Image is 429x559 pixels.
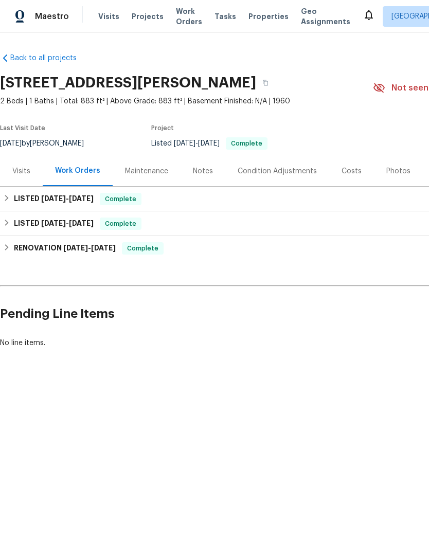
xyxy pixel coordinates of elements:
[132,11,164,22] span: Projects
[198,140,220,147] span: [DATE]
[41,195,66,202] span: [DATE]
[14,242,116,255] h6: RENOVATION
[98,11,119,22] span: Visits
[386,166,410,176] div: Photos
[69,195,94,202] span: [DATE]
[214,13,236,20] span: Tasks
[301,6,350,27] span: Geo Assignments
[14,193,94,205] h6: LISTED
[174,140,195,147] span: [DATE]
[248,11,289,22] span: Properties
[14,218,94,230] h6: LISTED
[174,140,220,147] span: -
[238,166,317,176] div: Condition Adjustments
[151,125,174,131] span: Project
[35,11,69,22] span: Maestro
[41,195,94,202] span: -
[69,220,94,227] span: [DATE]
[101,219,140,229] span: Complete
[55,166,100,176] div: Work Orders
[91,244,116,251] span: [DATE]
[227,140,266,147] span: Complete
[41,220,66,227] span: [DATE]
[176,6,202,27] span: Work Orders
[256,74,275,92] button: Copy Address
[125,166,168,176] div: Maintenance
[63,244,116,251] span: -
[12,166,30,176] div: Visits
[151,140,267,147] span: Listed
[101,194,140,204] span: Complete
[63,244,88,251] span: [DATE]
[342,166,362,176] div: Costs
[123,243,163,254] span: Complete
[41,220,94,227] span: -
[193,166,213,176] div: Notes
